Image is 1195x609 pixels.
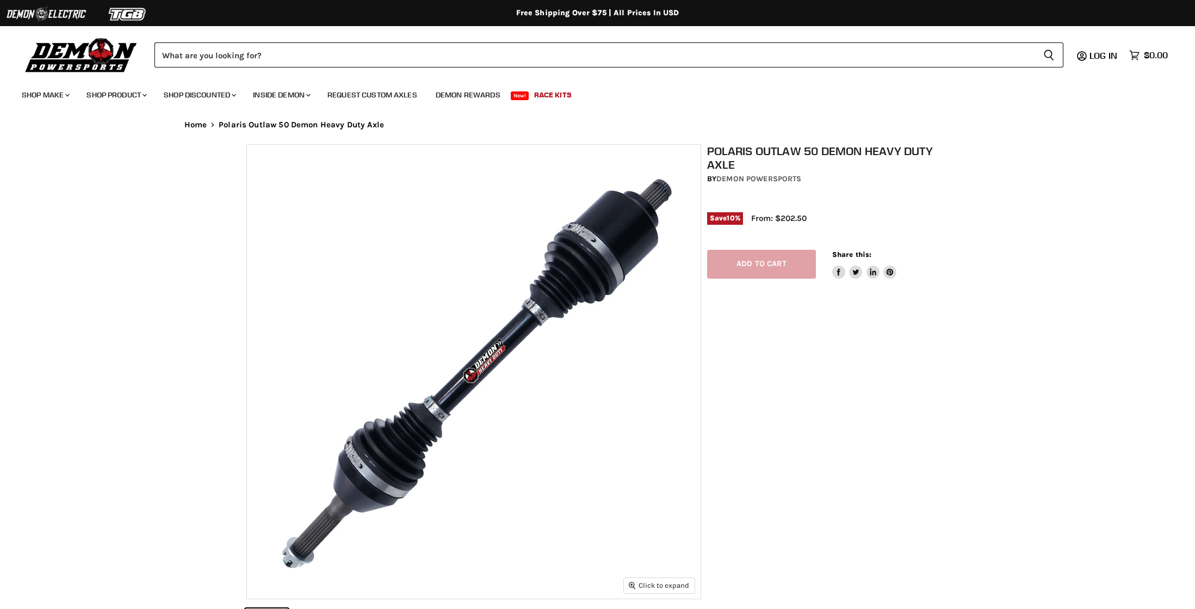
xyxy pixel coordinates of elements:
a: $0.00 [1124,47,1173,63]
span: Share this: [832,250,871,259]
img: Demon Electric Logo 2 [5,4,87,24]
button: Search [1035,42,1063,67]
h1: Polaris Outlaw 50 Demon Heavy Duty Axle [707,144,955,171]
img: TGB Logo 2 [87,4,169,24]
a: Race Kits [526,84,580,106]
span: 10 [727,214,734,222]
aside: Share this: [832,250,897,279]
span: New! [511,91,529,100]
a: Demon Powersports [716,174,801,183]
a: Log in [1085,51,1124,60]
a: Shop Discounted [156,84,243,106]
span: Polaris Outlaw 50 Demon Heavy Duty Axle [219,120,384,130]
span: Click to expand [629,581,689,589]
span: Save % [707,212,743,224]
a: Shop Product [78,84,153,106]
button: Click to expand [624,578,695,593]
a: Shop Make [14,84,76,106]
img: IMAGE [247,145,701,599]
a: Home [184,120,207,130]
span: Log in [1089,50,1117,61]
div: Free Shipping Over $75 | All Prices In USD [163,8,1033,18]
span: $0.00 [1144,50,1168,60]
a: Request Custom Axles [319,84,425,106]
a: Demon Rewards [428,84,509,106]
div: by [707,173,955,185]
nav: Breadcrumbs [163,120,1033,130]
img: Demon Powersports [22,35,141,74]
span: From: $202.50 [751,213,807,223]
input: Search [154,42,1035,67]
ul: Main menu [14,79,1165,106]
a: Inside Demon [245,84,317,106]
form: Product [154,42,1063,67]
